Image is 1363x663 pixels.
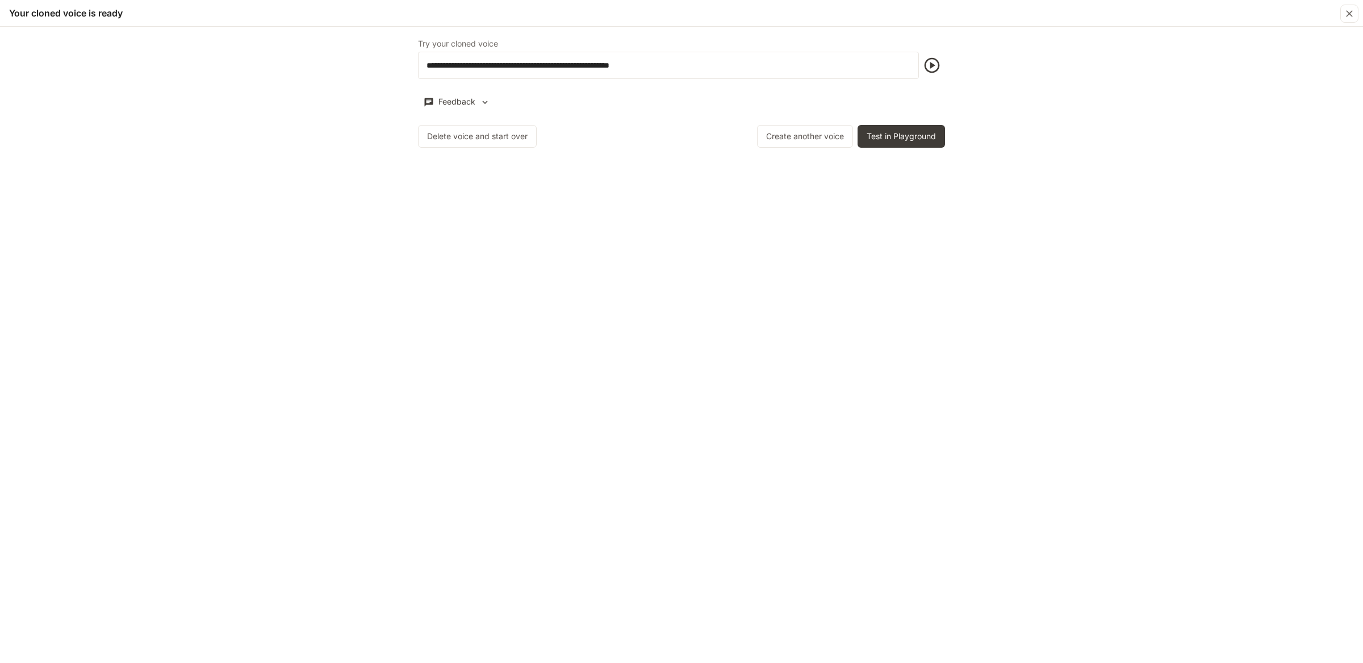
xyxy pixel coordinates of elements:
h5: Your cloned voice is ready [9,7,123,19]
p: Try your cloned voice [418,40,498,48]
button: Feedback [418,93,495,111]
button: Test in Playground [858,125,945,148]
button: Delete voice and start over [418,125,537,148]
button: Create another voice [757,125,853,148]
